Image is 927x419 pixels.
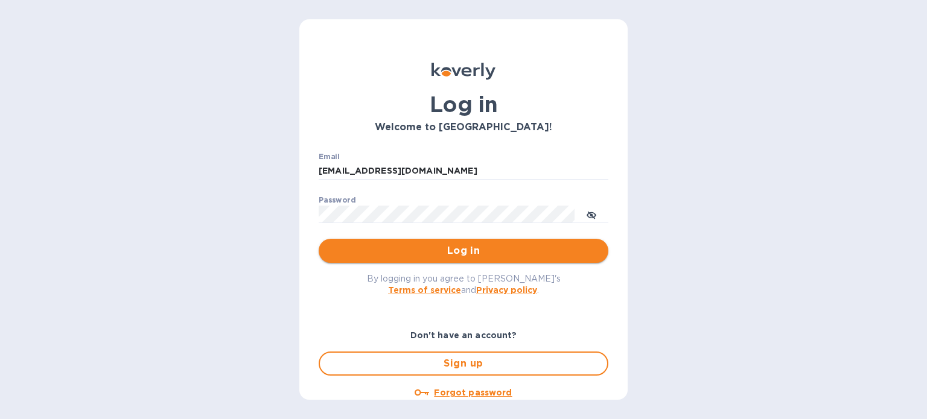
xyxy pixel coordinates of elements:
[319,197,355,204] label: Password
[319,239,608,263] button: Log in
[476,285,537,295] a: Privacy policy
[319,153,340,160] label: Email
[367,274,561,295] span: By logging in you agree to [PERSON_NAME]'s and .
[328,244,599,258] span: Log in
[330,356,597,371] span: Sign up
[319,92,608,117] h1: Log in
[410,330,517,340] b: Don't have an account?
[319,162,608,180] input: Enter email address
[319,122,608,133] h3: Welcome to [GEOGRAPHIC_DATA]!
[388,285,461,295] a: Terms of service
[319,351,608,376] button: Sign up
[432,63,495,80] img: Koverly
[579,202,604,226] button: toggle password visibility
[434,388,512,397] u: Forgot password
